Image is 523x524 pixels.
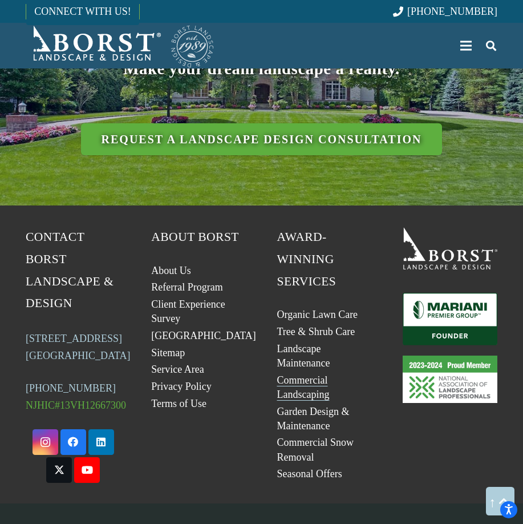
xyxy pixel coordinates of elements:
[26,23,215,68] a: Borst-Logo
[452,31,480,60] a: Menu
[277,374,330,400] a: Commercial Landscaping
[277,406,350,432] a: Garden Design & Maintenance
[486,487,514,515] a: Back to top
[26,400,126,411] span: NJHIC#13VH12667300
[81,123,443,155] a: Request a Landscape Design Consultation
[88,429,114,455] a: LinkedIn
[277,437,354,462] a: Commercial Snow Removal
[277,343,330,369] a: Landscape Maintenance
[151,265,191,276] a: About Us
[33,429,58,455] a: Instagram
[151,330,256,341] a: [GEOGRAPHIC_DATA]
[403,226,497,269] a: 19BorstLandscape_Logo_W
[403,293,497,345] a: Mariani_Badge_Full_Founder
[407,6,497,17] span: [PHONE_NUMBER]
[403,356,497,403] a: 23-24_Proud_Member_logo
[151,347,185,358] a: Sitemap
[60,429,86,455] a: Facebook
[26,382,116,394] a: [PHONE_NUMBER]
[277,326,355,337] a: Tree & Shrub Care
[123,59,400,78] span: Make your dream landscape a reality.
[151,364,204,375] a: Service Area
[26,333,131,361] a: [STREET_ADDRESS][GEOGRAPHIC_DATA]
[393,6,497,17] a: [PHONE_NUMBER]
[277,468,342,479] a: Seasonal Offers
[151,299,225,324] a: Client Experience Survey
[74,457,100,483] a: YouTube
[277,309,358,320] a: Organic Lawn Care
[151,381,212,392] a: Privacy Policy
[277,230,336,288] span: Award-Winning Services
[151,230,239,244] span: About Borst
[151,398,206,409] a: Terms of Use
[26,230,113,311] span: Contact Borst Landscape & Design
[151,281,222,293] a: Referral Program
[46,457,72,483] a: X
[480,31,502,60] a: Search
